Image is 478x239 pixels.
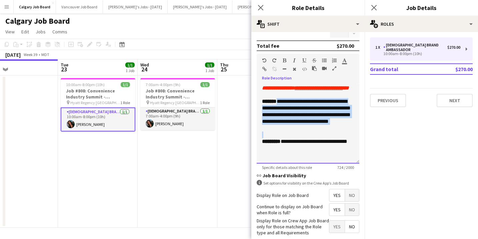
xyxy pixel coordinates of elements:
button: Underline [302,58,307,63]
div: 1 Job [126,68,134,73]
span: 10:00am-8:00pm (10h) [66,82,105,87]
label: Continue to display on Job Board when Role is full? [257,204,329,216]
span: Hyatt Regency [GEOGRAPHIC_DATA] [70,100,120,105]
h3: Job Details [365,3,478,12]
button: Clear Formatting [292,66,297,72]
span: Wed [140,62,149,68]
label: Display Role on Crew App Job Board only for those matching the Role type and all Requirements [257,218,329,236]
span: 25 [219,65,228,73]
div: $270.00 [447,45,460,50]
span: Edit [21,29,29,35]
td: Grand total [370,64,433,74]
label: Display Role on Job Board [257,192,309,198]
button: Bold [282,58,287,63]
h1: Calgary Job Board [5,16,70,26]
button: Paste as plain text [312,66,317,71]
button: Redo [272,58,277,63]
span: Yes [329,189,345,201]
span: No [345,189,359,201]
a: View [3,27,17,36]
button: Unordered List [322,58,327,63]
app-job-card: 10:00am-8:00pm (10h)1/1Job #808: Convenience Industry Summit - [GEOGRAPHIC_DATA] Hyatt Regency [G... [61,78,135,132]
div: Roles [365,16,478,32]
div: 1 x [375,45,383,50]
button: Ordered List [332,58,337,63]
button: Calgary Job Board [14,0,56,13]
div: MDT [41,52,49,57]
button: Undo [262,58,267,63]
h3: Job #808: Convenience Industry Summit - [GEOGRAPHIC_DATA] [140,88,215,100]
button: [PERSON_NAME]'s Jobs - [DATE] [232,0,297,13]
span: Jobs [36,29,46,35]
button: Italic [292,58,297,63]
span: 724 / 2000 [332,165,359,170]
span: Thu [220,62,228,68]
span: 1/1 [125,62,135,67]
a: Comms [50,27,70,36]
div: Total fee [257,42,279,49]
span: 1/1 [205,62,214,67]
button: HTML Code [302,66,307,72]
a: Edit [19,27,32,36]
span: No [345,204,359,216]
h3: Job #808: Convenience Industry Summit - [GEOGRAPHIC_DATA] [61,88,135,100]
div: Set options for visibility on the Crew App’s Job Board [257,180,359,186]
button: Insert video [322,66,327,71]
td: $270.00 [433,64,473,74]
a: Jobs [33,27,48,36]
div: 10:00am-8:00pm (10h) [375,52,460,55]
button: Insert Link [262,66,267,72]
span: No [345,221,359,233]
h3: Job Board Visibility [257,173,359,179]
span: 1 Role [200,100,210,105]
div: Shift [251,16,365,32]
span: Specific details about this role [257,165,317,170]
div: [DEMOGRAPHIC_DATA] Brand Ambassador [383,43,447,52]
button: [PERSON_NAME]'s Jobs - [DATE] [168,0,232,13]
app-card-role: [DEMOGRAPHIC_DATA] Brand Ambassador1/110:00am-8:00pm (10h)[PERSON_NAME] [61,107,135,132]
span: 1/1 [121,82,130,87]
span: Yes [329,221,345,233]
button: Vancouver Job Board [56,0,103,13]
span: 1 Role [120,100,130,105]
div: [DATE] [5,51,21,58]
div: $270.00 [337,42,354,49]
span: Comms [52,29,67,35]
button: Next [437,94,473,107]
span: 24 [139,65,149,73]
span: Tue [61,62,68,68]
span: 1/1 [200,82,210,87]
button: Previous [370,94,406,107]
div: 1 Job [205,68,214,73]
span: Week 39 [22,52,39,57]
span: Yes [329,204,345,216]
h3: Role Details [251,3,365,12]
span: Hyatt Regency [GEOGRAPHIC_DATA] [150,100,200,105]
button: Fullscreen [332,66,337,71]
span: 7:00am-4:00pm (9h) [146,82,180,87]
app-card-role: [DEMOGRAPHIC_DATA] Brand Ambassador1/17:00am-4:00pm (9h)[PERSON_NAME] [140,107,215,130]
button: Text Color [342,58,347,63]
button: [PERSON_NAME]'s Jobs - [DATE] [103,0,168,13]
span: 23 [60,65,68,73]
button: Horizontal Line [282,66,287,72]
span: View [5,29,15,35]
app-job-card: 7:00am-4:00pm (9h)1/1Job #808: Convenience Industry Summit - [GEOGRAPHIC_DATA] Hyatt Regency [GEO... [140,78,215,130]
button: Strikethrough [312,58,317,63]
